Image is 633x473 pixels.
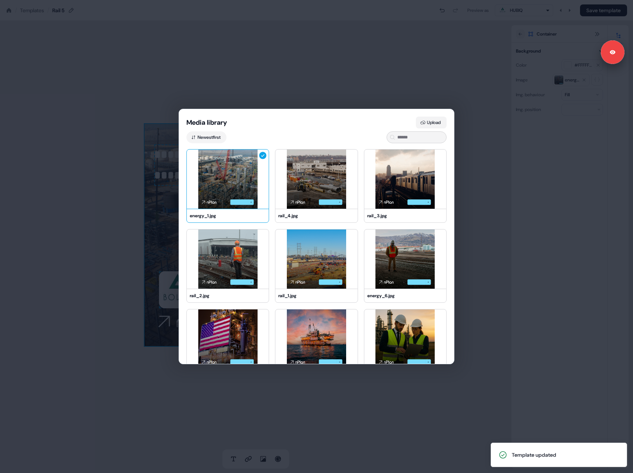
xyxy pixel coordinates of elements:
[367,292,443,299] div: energy_6.jpg
[186,131,226,143] button: Newestfirst
[190,292,266,299] div: rail_2.jpg
[364,150,446,209] img: rail_3.jpg
[275,229,357,289] img: rail_1.jpg
[187,309,269,369] img: energy_5.jpg
[416,117,447,128] button: Upload
[364,229,446,289] img: energy_6.jpg
[275,150,357,209] img: rail_4.jpg
[367,212,443,219] div: rail_3.jpg
[187,150,269,209] img: energy_1.jpg
[190,212,266,219] div: energy_1.jpg
[364,309,446,369] img: energy_3.jpg
[186,118,227,127] button: Media library
[278,212,354,219] div: rail_4.jpg
[278,292,354,299] div: rail_1.jpg
[187,229,269,289] img: rail_2.jpg
[275,309,357,369] img: energy_4.jpg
